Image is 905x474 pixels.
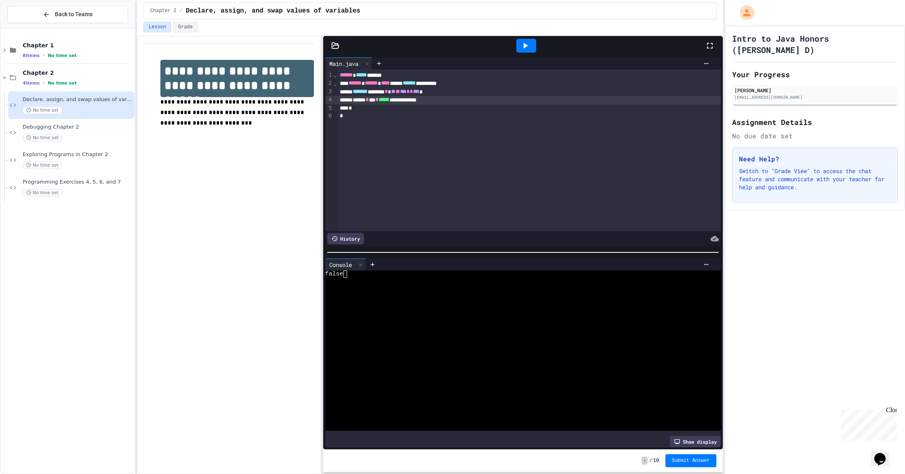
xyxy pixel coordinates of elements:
[55,10,93,19] span: Back to Teams
[732,33,898,55] h1: Intro to Java Honors ([PERSON_NAME] D)
[735,94,895,100] div: [EMAIL_ADDRESS][DOMAIN_NAME]
[731,3,756,22] div: My Account
[23,134,62,142] span: No time set
[325,71,333,79] div: 1
[23,161,62,169] span: No time set
[672,457,710,464] span: Submit Answer
[327,233,364,244] div: History
[23,189,62,197] span: No time set
[23,69,133,76] span: Chapter 2
[3,3,56,51] div: Chat with us now!Close
[23,96,133,103] span: Declare, assign, and swap values of variables
[23,124,133,131] span: Debugging Chapter 2
[48,80,77,86] span: No time set
[739,154,891,164] h3: Need Help?
[325,104,333,112] div: 5
[173,22,198,32] button: Grade
[871,442,897,466] iframe: chat widget
[180,8,183,14] span: /
[43,80,44,86] span: •
[665,454,716,467] button: Submit Answer
[333,72,337,78] span: Fold line
[43,52,44,59] span: •
[739,167,891,191] p: Switch to "Grade View" to access the chat feature and communicate with your teacher for help and ...
[325,96,333,104] div: 4
[642,457,648,465] span: -
[325,271,343,278] span: false
[670,436,721,447] div: Show display
[732,131,898,141] div: No due date set
[23,106,62,114] span: No time set
[325,57,373,70] div: Main.java
[838,406,897,441] iframe: chat widget
[325,88,333,96] div: 3
[653,457,659,464] span: 10
[325,112,333,120] div: 6
[325,258,366,271] div: Console
[325,260,356,269] div: Console
[186,6,360,16] span: Declare, assign, and swap values of variables
[333,80,337,87] span: Fold line
[649,457,652,464] span: /
[23,151,133,158] span: Exploring Programs in Chapter 2
[23,179,133,186] span: Programming Exercises 4, 5, 6, and 7
[732,116,898,128] h2: Assignment Details
[325,79,333,87] div: 2
[735,87,895,94] div: [PERSON_NAME]
[7,6,128,23] button: Back to Teams
[23,42,133,49] span: Chapter 1
[143,22,171,32] button: Lesson
[732,69,898,80] h2: Your Progress
[325,59,362,68] div: Main.java
[150,8,177,14] span: Chapter 2
[23,80,40,86] span: 4 items
[48,53,77,58] span: No time set
[23,53,40,58] span: 8 items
